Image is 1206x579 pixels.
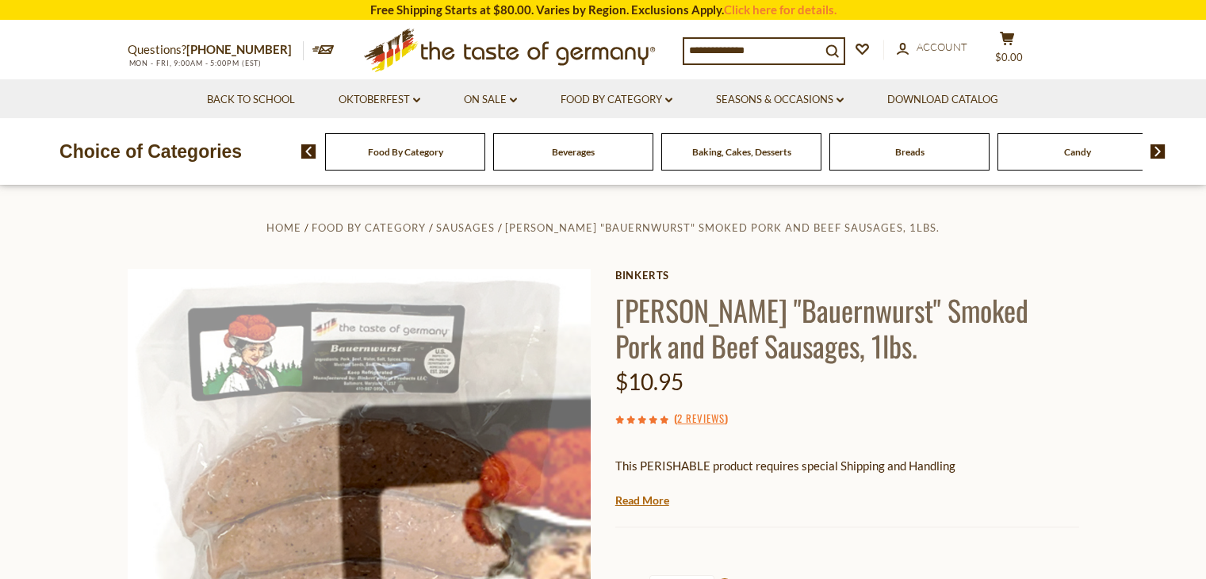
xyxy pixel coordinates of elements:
a: Sausages [436,221,495,234]
p: This PERISHABLE product requires special Shipping and Handling [615,456,1079,476]
a: Click here for details. [724,2,837,17]
a: Seasons & Occasions [716,91,844,109]
span: $10.95 [615,368,683,395]
a: Food By Category [561,91,672,109]
a: Food By Category [312,221,426,234]
a: Baking, Cakes, Desserts [692,146,791,158]
span: $0.00 [995,51,1023,63]
a: Breads [895,146,925,158]
a: Binkerts [615,269,1079,282]
a: Read More [615,493,669,508]
span: ( ) [674,410,728,426]
span: Account [917,40,967,53]
a: Candy [1064,146,1091,158]
li: We will ship this product in heat-protective packaging and ice. [630,488,1079,508]
button: $0.00 [984,31,1032,71]
img: previous arrow [301,144,316,159]
a: Account [897,39,967,56]
a: [PERSON_NAME] "Bauernwurst" Smoked Pork and Beef Sausages, 1lbs. [505,221,940,234]
h1: [PERSON_NAME] "Bauernwurst" Smoked Pork and Beef Sausages, 1lbs. [615,292,1079,363]
a: Food By Category [368,146,443,158]
a: Home [266,221,301,234]
p: Questions? [128,40,304,60]
a: Oktoberfest [339,91,420,109]
a: [PHONE_NUMBER] [186,42,292,56]
img: next arrow [1150,144,1166,159]
a: 2 Reviews [677,410,725,428]
a: On Sale [464,91,517,109]
a: Beverages [552,146,595,158]
a: Back to School [207,91,295,109]
a: Download Catalog [887,91,998,109]
span: MON - FRI, 9:00AM - 5:00PM (EST) [128,59,262,67]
